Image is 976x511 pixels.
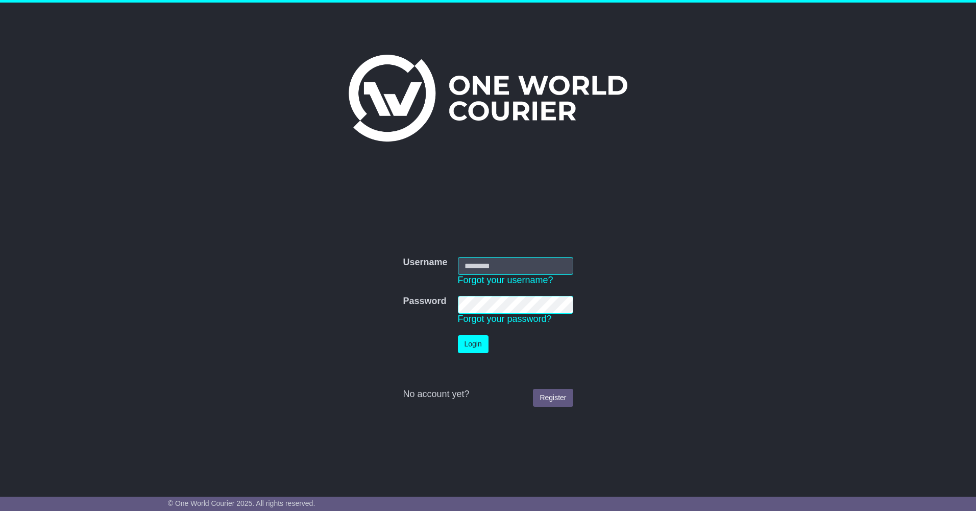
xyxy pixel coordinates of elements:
a: Forgot your password? [458,314,552,324]
a: Forgot your username? [458,275,553,285]
label: Password [403,296,446,307]
div: No account yet? [403,389,573,400]
img: One World [349,55,627,142]
span: © One World Courier 2025. All rights reserved. [168,499,315,507]
button: Login [458,335,489,353]
label: Username [403,257,447,268]
a: Register [533,389,573,407]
